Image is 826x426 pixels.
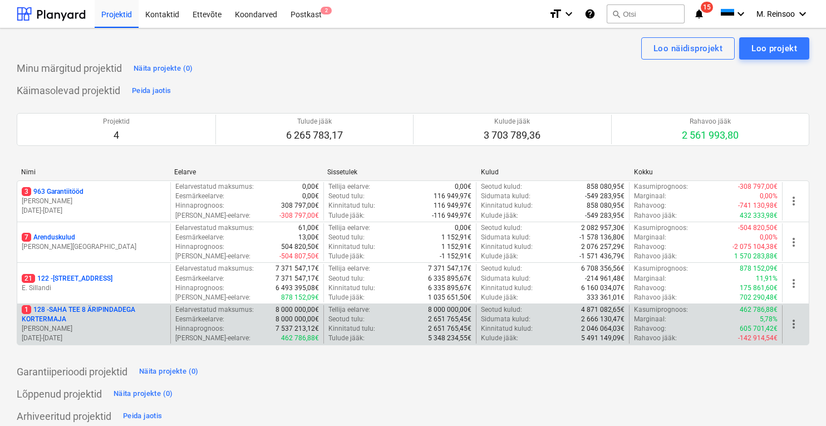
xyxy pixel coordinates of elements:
[756,9,795,18] span: M. Reinsoo
[428,315,471,324] p: 2 651 765,45€
[634,252,677,261] p: Rahavoo jääk :
[481,168,625,176] div: Kulud
[328,315,365,324] p: Seotud tulu :
[175,192,224,201] p: Eesmärkeelarve :
[694,7,705,21] i: notifications
[634,182,688,192] p: Kasumiprognoos :
[734,252,778,261] p: 1 570 283,88€
[787,236,800,249] span: more_vert
[428,305,471,315] p: 8 000 000,00€
[634,192,666,201] p: Marginaal :
[634,264,688,273] p: Kasumiprognoos :
[441,242,471,252] p: 1 152,91€
[22,283,166,293] p: E. Sillandi
[328,242,375,252] p: Kinnitatud tulu :
[732,242,778,252] p: -2 075 104,38€
[17,84,120,97] p: Käimasolevad projektid
[17,365,127,379] p: Garantiiperioodi projektid
[607,4,685,23] button: Otsi
[123,410,162,423] div: Peida jaotis
[428,264,471,273] p: 7 371 547,17€
[682,129,739,142] p: 2 561 993,80
[328,211,365,221] p: Tulude jääk :
[276,324,319,334] p: 7 537 213,12€
[612,9,621,18] span: search
[738,223,778,233] p: -504 820,50€
[428,334,471,343] p: 5 348 234,55€
[581,283,625,293] p: 6 160 034,07€
[22,274,166,293] div: 21122 -[STREET_ADDRESS]E. Sillandi
[481,211,518,221] p: Kulude jääk :
[787,317,800,331] span: more_vert
[440,252,471,261] p: -1 152,91€
[739,37,809,60] button: Loo projekt
[760,233,778,242] p: 0,00%
[587,293,625,302] p: 333 361,01€
[175,315,224,324] p: Eesmärkeelarve :
[787,277,800,290] span: more_vert
[481,324,533,334] p: Kinnitatud kulud :
[738,201,778,210] p: -741 130,98€
[641,37,735,60] button: Loo näidisprojekt
[22,305,166,344] div: 1128 -SAHA TEE 8 ÄRIPINDADEGA KORTERMAJA[PERSON_NAME][DATE]-[DATE]
[484,117,540,126] p: Kulude jääk
[756,274,778,283] p: 11,91%
[585,192,625,201] p: -549 283,95€
[634,324,666,334] p: Rahavoog :
[17,410,111,423] p: Arhiveeritud projektid
[740,305,778,315] p: 462 786,88€
[103,117,130,126] p: Projektid
[175,334,250,343] p: [PERSON_NAME]-eelarve :
[22,305,31,314] span: 1
[321,7,332,14] span: 2
[276,274,319,283] p: 7 371 547,17€
[581,264,625,273] p: 6 708 356,56€
[327,168,471,176] div: Sissetulek
[175,242,224,252] p: Hinnaprognoos :
[328,293,365,302] p: Tulude jääk :
[22,274,112,283] p: 122 - [STREET_ADDRESS]
[481,264,522,273] p: Seotud kulud :
[328,182,370,192] p: Tellija eelarve :
[136,363,201,381] button: Näita projekte (0)
[328,324,375,334] p: Kinnitatud tulu :
[481,242,533,252] p: Kinnitatud kulud :
[481,192,530,201] p: Sidumata kulud :
[584,7,596,21] i: Abikeskus
[22,233,166,252] div: 7Arenduskulud[PERSON_NAME][GEOGRAPHIC_DATA]
[653,41,722,56] div: Loo näidisprojekt
[481,201,533,210] p: Kinnitatud kulud :
[581,324,625,334] p: 2 046 064,03€
[276,305,319,315] p: 8 000 000,00€
[21,168,165,176] div: Nimi
[281,201,319,210] p: 308 797,00€
[481,252,518,261] p: Kulude jääk :
[22,334,166,343] p: [DATE] - [DATE]
[174,168,318,176] div: Eelarve
[120,408,165,425] button: Peida jaotis
[276,283,319,293] p: 6 493 395,08€
[22,274,35,283] span: 21
[481,274,530,283] p: Sidumata kulud :
[455,223,471,233] p: 0,00€
[286,129,343,142] p: 6 265 783,17
[131,60,196,77] button: Näita projekte (0)
[634,274,666,283] p: Marginaal :
[481,334,518,343] p: Kulude jääk :
[740,264,778,273] p: 878 152,09€
[17,62,122,75] p: Minu märgitud projektid
[328,264,370,273] p: Tellija eelarve :
[175,233,224,242] p: Eesmärkeelarve :
[585,274,625,283] p: -214 961,48€
[175,211,250,221] p: [PERSON_NAME]-eelarve :
[175,283,224,293] p: Hinnaprognoos :
[760,315,778,324] p: 5,78%
[634,211,677,221] p: Rahavoo jääk :
[481,305,522,315] p: Seotud kulud :
[17,388,102,401] p: Lõppenud projektid
[328,334,365,343] p: Tulude jääk :
[328,201,375,210] p: Kinnitatud tulu :
[22,233,31,242] span: 7
[738,334,778,343] p: -142 914,54€
[634,233,666,242] p: Marginaal :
